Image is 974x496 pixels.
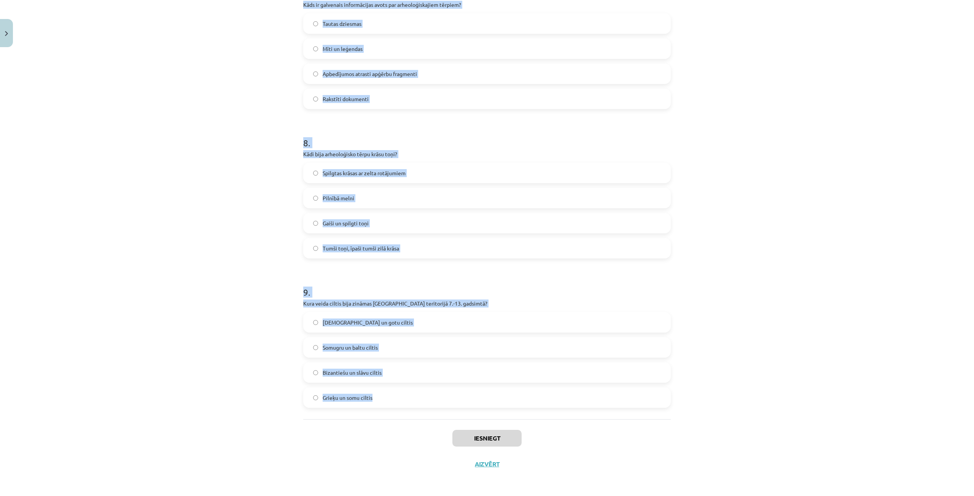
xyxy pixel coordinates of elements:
h1: 8 . [303,124,671,148]
button: Aizvērt [473,460,501,468]
p: Kāds ir galvenais informācijas avots par arheoloģiskajiem tērpiem? [303,1,671,9]
span: Mīti un leģendas [323,45,363,53]
input: Somugru un baltu ciltis [313,345,318,350]
input: [DEMOGRAPHIC_DATA] un gotu ciltis [313,320,318,325]
input: Rakstīti dokumenti [313,97,318,101]
span: Rakstīti dokumenti [323,95,369,103]
span: Grieķu un somu ciltis [323,394,372,402]
input: Bizantiešu un slāvu ciltis [313,370,318,375]
input: Tautas dziesmas [313,21,318,26]
span: Tumši toņi, īpaši tumši zilā krāsa [323,244,399,252]
span: Tautas dziesmas [323,20,361,28]
span: Pilnībā melni [323,194,354,202]
button: Iesniegt [452,430,522,447]
span: Bizantiešu un slāvu ciltis [323,369,382,377]
input: Apbedījumos atrasti apģērbu fragmenti [313,71,318,76]
span: Apbedījumos atrasti apģērbu fragmenti [323,70,417,78]
span: Somugru un baltu ciltis [323,344,378,352]
h1: 9 . [303,274,671,297]
span: Gaiši un spilgti toņi [323,219,369,227]
input: Grieķu un somu ciltis [313,395,318,400]
input: Pilnībā melni [313,196,318,201]
span: [DEMOGRAPHIC_DATA] un gotu ciltis [323,319,413,326]
input: Spilgtas krāsas ar zelta rotājumiem [313,171,318,176]
input: Gaiši un spilgti toņi [313,221,318,226]
p: Kādi bija arheoloģisko tērpu krāsu toņi? [303,150,671,158]
p: Kura veida ciltis bija zināmas [GEOGRAPHIC_DATA] teritorijā 7.-13. gadsimtā? [303,300,671,307]
input: Tumši toņi, īpaši tumši zilā krāsa [313,246,318,251]
img: icon-close-lesson-0947bae3869378f0d4975bcd49f059093ad1ed9edebbc8119c70593378902aed.svg [5,31,8,36]
input: Mīti un leģendas [313,46,318,51]
span: Spilgtas krāsas ar zelta rotājumiem [323,169,406,177]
